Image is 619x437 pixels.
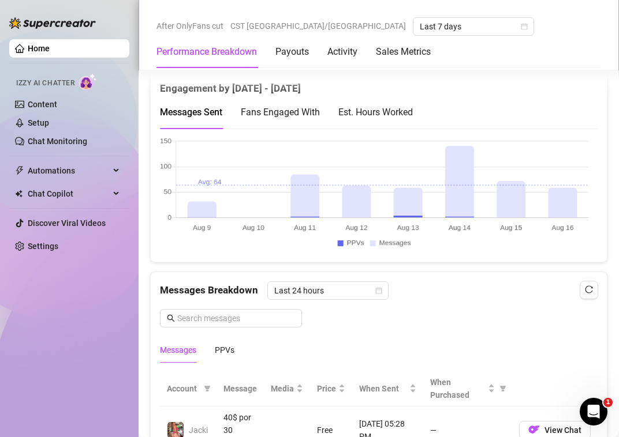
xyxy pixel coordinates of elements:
span: Media [271,382,294,395]
th: When Purchased [423,371,512,406]
span: Last 24 hours [274,282,382,299]
span: Account [167,382,199,395]
div: Activity [327,45,357,59]
span: 1 [603,398,613,407]
span: Jacki [189,425,208,435]
div: Est. Hours Worked [338,105,413,119]
a: OFView Chat [519,428,591,437]
img: OF [528,424,540,435]
span: filter [204,385,211,392]
th: Message [217,371,264,406]
span: When Purchased [430,376,486,401]
a: Chat Monitoring [28,137,87,146]
img: logo-BBDzfeDw.svg [9,17,96,29]
input: Search messages [177,312,295,325]
span: Izzy AI Chatter [16,78,74,89]
span: After OnlyFans cut [156,17,223,35]
div: Messages [160,344,196,356]
span: Messages Sent [160,107,222,118]
span: Chat Copilot [28,184,110,203]
a: Discover Viral Videos [28,218,106,228]
span: When Sent [359,382,407,395]
div: PPVs [215,344,234,356]
th: When Sent [352,371,423,406]
img: Chat Copilot [15,190,23,198]
th: Media [264,371,310,406]
a: Home [28,44,50,53]
a: Settings [28,242,58,251]
span: calendar [521,23,528,30]
span: Automations [28,161,110,180]
span: View Chat [545,425,581,435]
div: Performance Breakdown [156,45,257,59]
div: Messages Breakdown [160,281,598,300]
span: thunderbolt [15,166,24,175]
span: CST [GEOGRAPHIC_DATA]/[GEOGRAPHIC_DATA] [230,17,406,35]
div: Payouts [275,45,309,59]
span: filter [499,385,506,392]
span: Fans Engaged With [241,107,320,118]
div: Sales Metrics [376,45,431,59]
span: filter [497,374,509,404]
img: AI Chatter [79,73,97,90]
span: Last 7 days [420,18,527,35]
div: Engagement by [DATE] - [DATE] [160,71,598,96]
span: search [167,314,175,322]
iframe: Intercom live chat [580,398,607,425]
span: Price [317,382,336,395]
th: Price [310,371,352,406]
span: calendar [375,287,382,294]
span: reload [585,285,593,293]
a: Setup [28,118,49,127]
a: Content [28,100,57,109]
span: filter [202,380,213,397]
